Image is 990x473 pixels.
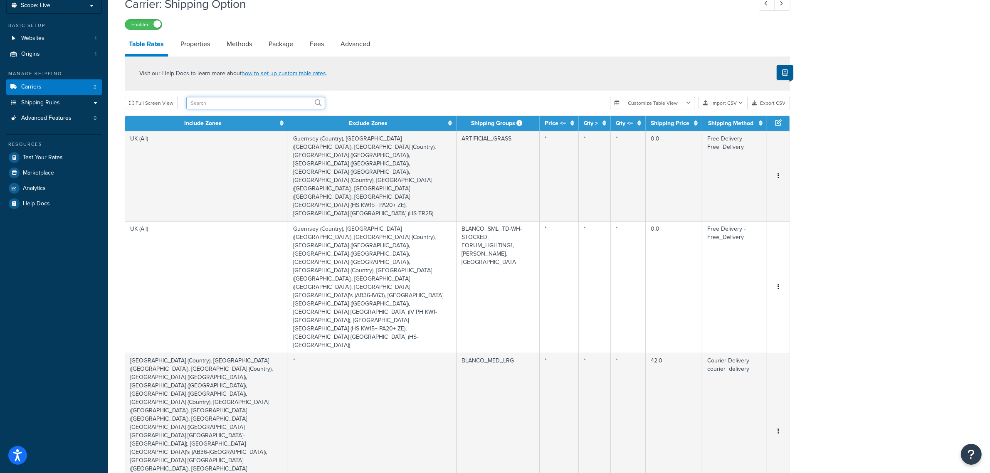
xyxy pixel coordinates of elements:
[125,20,162,30] label: Enabled
[288,131,457,221] td: Guernsey (Country), [GEOGRAPHIC_DATA] ([GEOGRAPHIC_DATA]), [GEOGRAPHIC_DATA] (Country), [GEOGRAPH...
[6,95,102,111] a: Shipping Rules
[6,141,102,148] div: Resources
[6,47,102,62] li: Origins
[139,69,327,78] p: Visit our Help Docs to learn more about .
[646,221,702,353] td: 0.0
[21,99,60,106] span: Shipping Rules
[6,31,102,46] a: Websites1
[646,131,702,221] td: 0.0
[94,115,96,122] span: 0
[349,119,388,128] a: Exclude Zones
[545,119,566,128] a: Price <=
[23,200,50,207] span: Help Docs
[616,119,633,128] a: Qty <=
[125,131,288,221] td: UK (All)
[6,150,102,165] a: Test Your Rates
[6,70,102,77] div: Manage Shipping
[23,185,46,192] span: Analytics
[6,31,102,46] li: Websites
[584,119,598,128] a: Qty >
[651,119,689,128] a: Shipping Price
[708,119,753,128] a: Shipping Method
[125,97,178,109] button: Full Screen View
[95,51,96,58] span: 1
[21,2,50,9] span: Scope: Live
[777,65,793,80] button: Show Help Docs
[23,154,63,161] span: Test Your Rates
[961,444,982,465] button: Open Resource Center
[125,221,288,353] td: UK (All)
[336,34,374,54] a: Advanced
[21,51,40,58] span: Origins
[6,79,102,95] li: Carriers
[748,97,790,109] button: Export CSV
[457,131,540,221] td: ARTIFICIAL_GRASS
[457,221,540,353] td: BLANCO_SML_TD-WH-STOCKED, FORUM_LIGHTING1, [PERSON_NAME], [GEOGRAPHIC_DATA]
[242,69,326,78] a: how to set up custom table rates
[288,221,457,353] td: Guernsey (Country), [GEOGRAPHIC_DATA] ([GEOGRAPHIC_DATA]), [GEOGRAPHIC_DATA] (Country), [GEOGRAPH...
[6,47,102,62] a: Origins1
[6,196,102,211] a: Help Docs
[222,34,256,54] a: Methods
[6,181,102,196] a: Analytics
[125,34,168,57] a: Table Rates
[21,84,42,91] span: Carriers
[6,22,102,29] div: Basic Setup
[176,34,214,54] a: Properties
[21,35,44,42] span: Websites
[184,119,222,128] a: Include Zones
[699,97,748,109] button: Import CSV
[702,131,767,221] td: Free Delivery - Free_Delivery
[6,165,102,180] a: Marketplace
[6,111,102,126] a: Advanced Features0
[23,170,54,177] span: Marketplace
[6,79,102,95] a: Carriers2
[21,115,72,122] span: Advanced Features
[306,34,328,54] a: Fees
[6,111,102,126] li: Advanced Features
[610,97,695,109] button: Customize Table View
[186,97,325,109] input: Search
[702,221,767,353] td: Free Delivery - Free_Delivery
[457,116,540,131] th: Shipping Groups
[264,34,297,54] a: Package
[95,35,96,42] span: 1
[94,84,96,91] span: 2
